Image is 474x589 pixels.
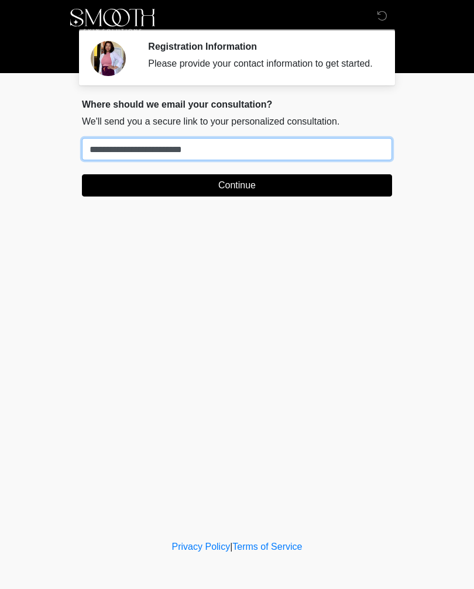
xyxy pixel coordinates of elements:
[70,9,155,32] img: Smooth Skin Solutions LLC Logo
[82,99,392,110] h2: Where should we email your consultation?
[82,115,392,129] p: We'll send you a secure link to your personalized consultation.
[91,41,126,76] img: Agent Avatar
[148,57,375,71] div: Please provide your contact information to get started.
[82,174,392,197] button: Continue
[172,542,231,552] a: Privacy Policy
[230,542,232,552] a: |
[232,542,302,552] a: Terms of Service
[148,41,375,52] h2: Registration Information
